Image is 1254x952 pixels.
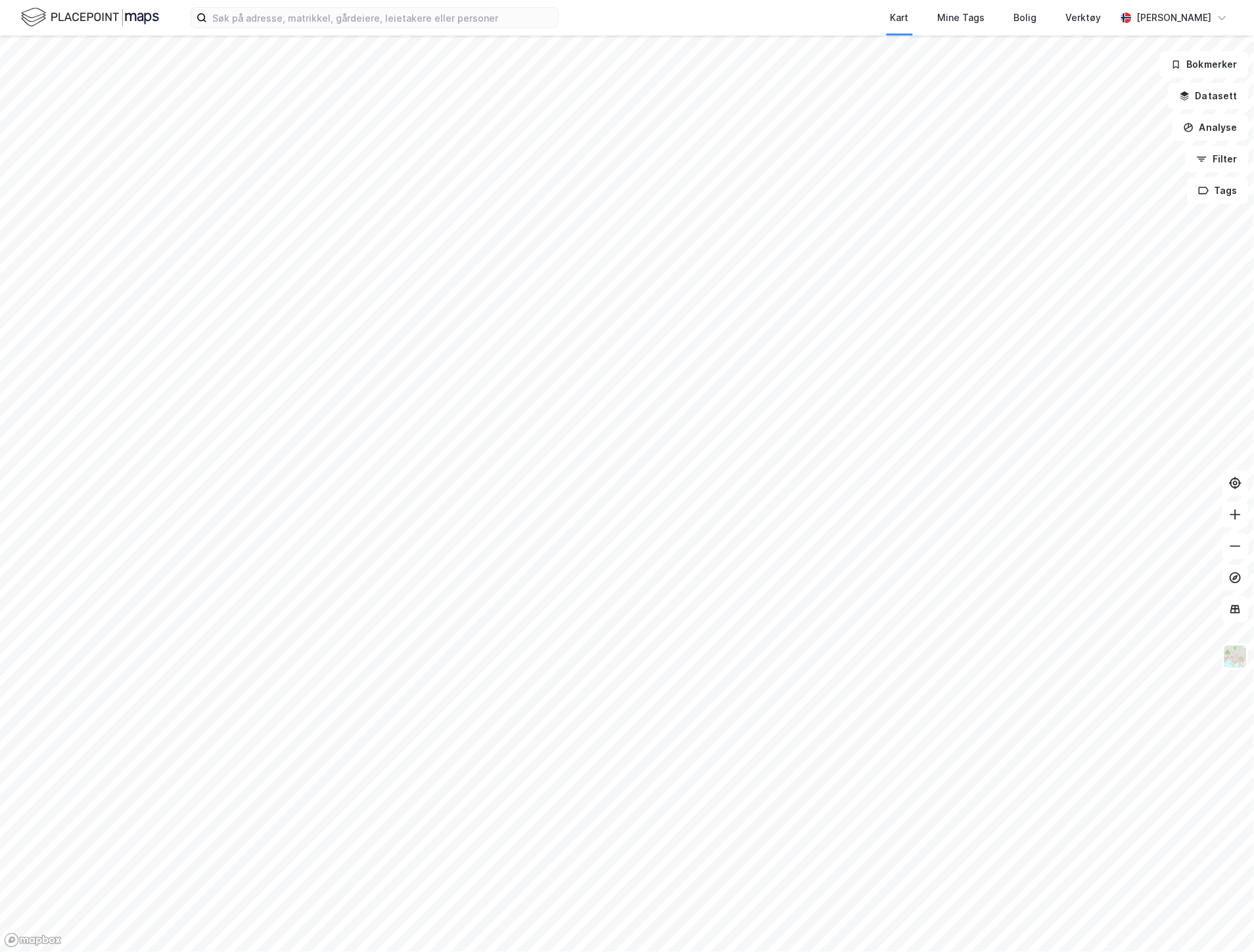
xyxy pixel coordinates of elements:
div: [PERSON_NAME] [1137,10,1212,26]
div: Bolig [1014,10,1037,26]
iframe: Chat Widget [1188,889,1254,952]
div: Kart [891,10,909,26]
div: Verktøy [1066,10,1102,26]
img: logo.f888ab2527a4732fd821a326f86c7f29.svg [21,6,159,29]
input: Søk på adresse, matrikkel, gårdeiere, leietakere eller personer [207,8,558,28]
div: Mine Tags [938,10,985,26]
